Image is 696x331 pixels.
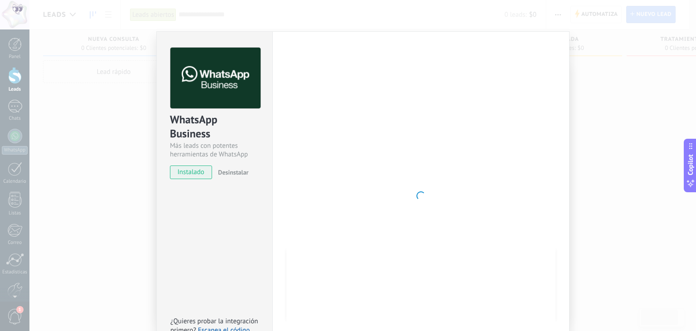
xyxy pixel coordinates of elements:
div: WhatsApp Business [170,112,259,141]
img: logo_main.png [170,48,261,109]
span: Desinstalar [218,168,248,176]
span: Copilot [686,155,695,175]
button: Desinstalar [214,165,248,179]
div: Más leads con potentes herramientas de WhatsApp [170,141,259,159]
span: instalado [170,165,212,179]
